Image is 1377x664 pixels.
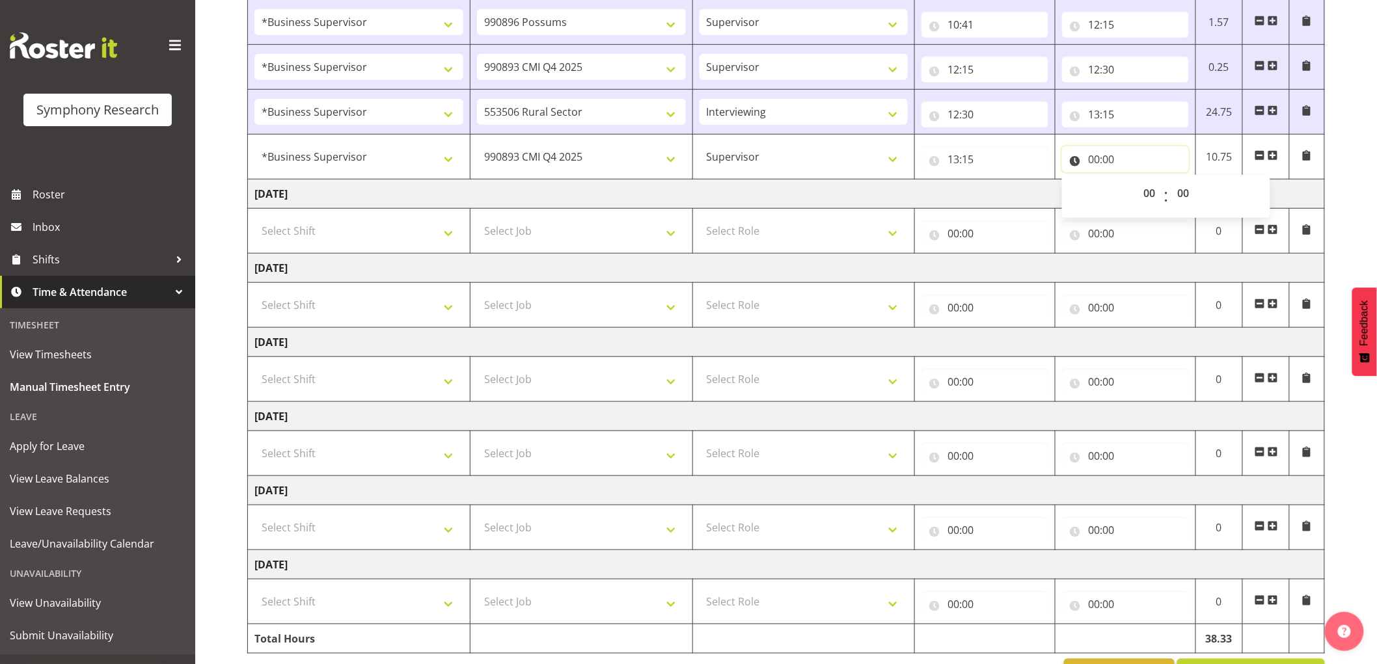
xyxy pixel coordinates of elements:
[33,185,189,204] span: Roster
[10,501,185,521] span: View Leave Requests
[1196,90,1243,135] td: 24.75
[1062,517,1189,543] input: Click to select...
[921,369,1048,395] input: Click to select...
[248,624,470,654] td: Total Hours
[1352,287,1377,376] button: Feedback - Show survey
[33,217,189,237] span: Inbox
[921,295,1048,321] input: Click to select...
[1062,57,1189,83] input: Click to select...
[921,591,1048,617] input: Click to select...
[10,377,185,397] span: Manual Timesheet Entry
[1359,300,1370,346] span: Feedback
[3,338,192,371] a: View Timesheets
[1196,357,1243,402] td: 0
[1196,624,1243,654] td: 38.33
[1062,295,1189,321] input: Click to select...
[921,443,1048,469] input: Click to select...
[3,495,192,527] a: View Leave Requests
[10,469,185,488] span: View Leave Balances
[10,33,117,59] img: Rosterit website logo
[1196,209,1243,254] td: 0
[3,312,192,338] div: Timesheet
[921,57,1048,83] input: Click to select...
[36,100,159,120] div: Symphony Research
[33,282,169,302] span: Time & Attendance
[921,220,1048,246] input: Click to select...
[10,534,185,553] span: Leave/Unavailability Calendar
[1062,220,1189,246] input: Click to select...
[248,476,1325,505] td: [DATE]
[3,587,192,619] a: View Unavailability
[1196,431,1243,476] td: 0
[1196,135,1243,179] td: 10.75
[1196,45,1243,90] td: 0.25
[1338,625,1351,638] img: help-xxl-2.png
[10,626,185,645] span: Submit Unavailability
[921,101,1048,127] input: Click to select...
[248,179,1325,209] td: [DATE]
[3,619,192,652] a: Submit Unavailability
[10,345,185,364] span: View Timesheets
[248,328,1325,357] td: [DATE]
[248,254,1325,283] td: [DATE]
[1196,505,1243,550] td: 0
[1196,283,1243,328] td: 0
[3,527,192,560] a: Leave/Unavailability Calendar
[1062,591,1189,617] input: Click to select...
[10,436,185,456] span: Apply for Leave
[921,517,1048,543] input: Click to select...
[3,371,192,403] a: Manual Timesheet Entry
[3,403,192,430] div: Leave
[1062,146,1189,172] input: Click to select...
[3,462,192,495] a: View Leave Balances
[1062,101,1189,127] input: Click to select...
[1062,443,1189,469] input: Click to select...
[10,593,185,613] span: View Unavailability
[1196,579,1243,624] td: 0
[33,250,169,269] span: Shifts
[3,560,192,587] div: Unavailability
[1062,12,1189,38] input: Click to select...
[248,550,1325,579] td: [DATE]
[1164,180,1169,213] span: :
[3,430,192,462] a: Apply for Leave
[248,402,1325,431] td: [DATE]
[921,12,1048,38] input: Click to select...
[1062,369,1189,395] input: Click to select...
[921,146,1048,172] input: Click to select...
